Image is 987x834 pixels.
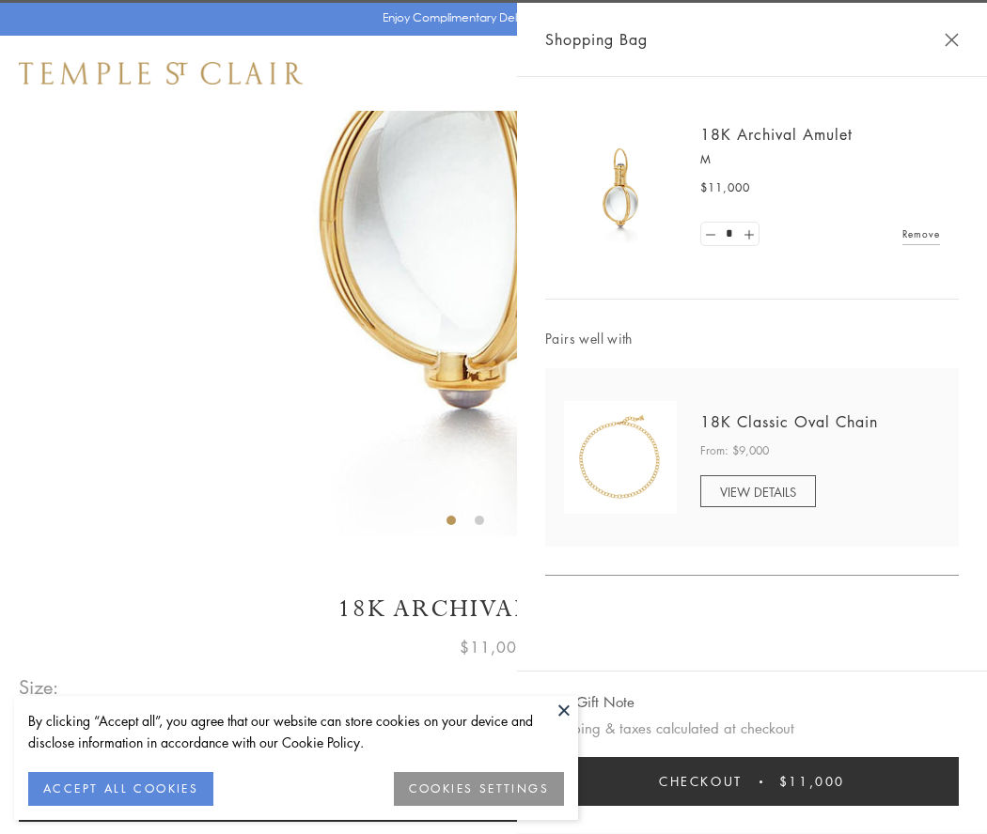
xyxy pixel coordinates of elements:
[779,771,845,792] span: $11,000
[700,150,940,169] p: M
[28,710,564,753] div: By clicking “Accept all”, you agree that our website can store cookies on your device and disclos...
[902,224,940,244] a: Remove
[720,483,796,501] span: VIEW DETAILS
[19,672,60,703] span: Size:
[659,771,743,792] span: Checkout
[700,124,853,145] a: 18K Archival Amulet
[545,328,959,349] span: Pairs well with
[564,401,677,514] img: N88865-OV18
[394,772,564,806] button: COOKIES SETTINGS
[700,411,878,432] a: 18K Classic Oval Chain
[28,772,213,806] button: ACCEPT ALL COOKIES
[383,8,596,27] p: Enjoy Complimentary Delivery & Returns
[700,475,816,507] a: VIEW DETAILS
[701,223,720,246] a: Set quantity to 0
[460,635,527,659] span: $11,000
[19,593,968,625] h1: 18K Archival Amulet
[545,690,634,714] button: Add Gift Note
[700,178,750,197] span: $11,000
[545,27,648,52] span: Shopping Bag
[545,717,959,740] p: Shipping & taxes calculated at checkout
[545,757,959,806] button: Checkout $11,000
[700,441,769,460] span: From: $9,000
[945,33,959,47] button: Close Shopping Bag
[564,131,677,244] img: 18K Archival Amulet
[19,62,303,85] img: Temple St. Clair
[739,223,758,246] a: Set quantity to 2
